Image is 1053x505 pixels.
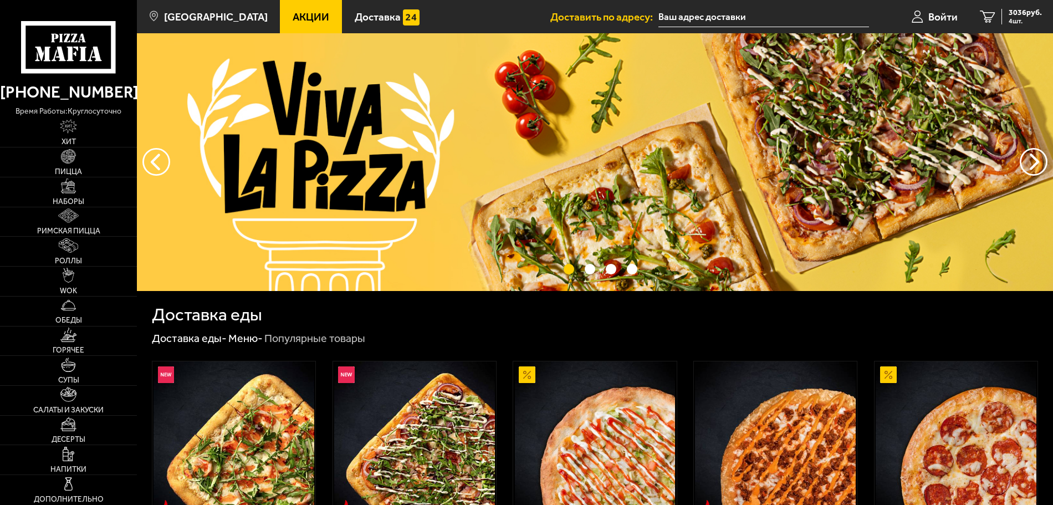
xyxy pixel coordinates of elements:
[62,138,76,146] span: Хит
[34,496,104,503] span: Дополнительно
[60,287,77,295] span: WOK
[627,264,637,274] button: точки переключения
[164,12,268,22] span: [GEOGRAPHIC_DATA]
[228,332,263,345] a: Меню-
[152,306,262,324] h1: Доставка еды
[1020,148,1047,176] button: предыдущий
[55,257,82,265] span: Роллы
[519,366,535,383] img: Акционный
[152,332,227,345] a: Доставка еды-
[55,168,82,176] span: Пицца
[53,346,84,354] span: Горячее
[403,9,420,26] img: 15daf4d41897b9f0e9f617042186c801.svg
[53,198,84,206] span: Наборы
[50,466,86,473] span: Напитки
[158,366,175,383] img: Новинка
[585,264,595,274] button: точки переключения
[928,12,958,22] span: Войти
[52,436,85,443] span: Десерты
[880,366,897,383] img: Акционный
[606,264,616,274] button: точки переключения
[1009,9,1042,17] span: 3036 руб.
[338,366,355,383] img: Новинка
[355,12,401,22] span: Доставка
[293,12,329,22] span: Акции
[658,7,869,27] input: Ваш адрес доставки
[264,331,365,346] div: Популярные товары
[55,317,82,324] span: Обеды
[58,376,79,384] span: Супы
[564,264,574,274] button: точки переключения
[33,406,104,414] span: Салаты и закуски
[37,227,100,235] span: Римская пицца
[142,148,170,176] button: следующий
[1009,18,1042,24] span: 4 шт.
[550,12,658,22] span: Доставить по адресу:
